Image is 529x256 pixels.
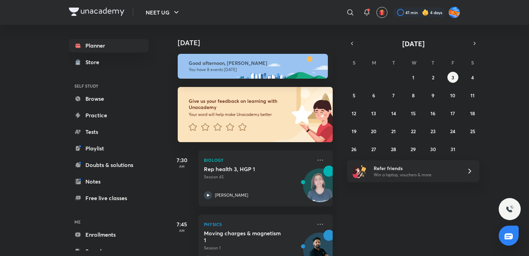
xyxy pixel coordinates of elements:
[303,172,336,205] img: Avatar
[69,216,149,228] h6: ME
[368,90,379,101] button: October 6, 2025
[215,192,248,198] p: [PERSON_NAME]
[506,205,514,213] img: ttu
[372,92,375,99] abbr: October 6, 2025
[69,55,149,69] a: Store
[448,7,460,18] img: Adithya MA
[408,72,419,83] button: October 1, 2025
[427,108,438,119] button: October 16, 2025
[368,144,379,155] button: October 27, 2025
[467,126,478,137] button: October 25, 2025
[178,54,328,79] img: afternoon
[379,9,385,16] img: avatar
[450,146,455,152] abbr: October 31, 2025
[142,6,185,19] button: NEET UG
[69,175,149,188] a: Notes
[353,92,355,99] abbr: October 5, 2025
[422,9,429,16] img: streak
[353,59,355,66] abbr: Sunday
[69,8,124,18] a: Company Logo
[402,39,425,48] span: [DATE]
[388,144,399,155] button: October 28, 2025
[168,156,196,164] h5: 7:30
[352,110,356,117] abbr: October 12, 2025
[430,146,436,152] abbr: October 30, 2025
[204,174,312,180] p: Session 45
[388,90,399,101] button: October 7, 2025
[374,172,458,178] p: Win a laptop, vouchers & more
[412,59,416,66] abbr: Wednesday
[349,90,360,101] button: October 5, 2025
[447,90,458,101] button: October 10, 2025
[431,110,435,117] abbr: October 16, 2025
[268,87,333,142] img: feedback_image
[204,245,312,251] p: Session 1
[408,126,419,137] button: October 22, 2025
[374,165,458,172] h6: Refer friends
[69,141,149,155] a: Playlist
[189,60,322,66] h6: Good afternoon, [PERSON_NAME]
[452,59,454,66] abbr: Friday
[69,8,124,16] img: Company Logo
[178,39,340,47] h4: [DATE]
[349,108,360,119] button: October 12, 2025
[204,220,312,228] p: Physics
[351,146,356,152] abbr: October 26, 2025
[371,128,376,135] abbr: October 20, 2025
[69,108,149,122] a: Practice
[371,146,376,152] abbr: October 27, 2025
[467,108,478,119] button: October 18, 2025
[69,158,149,172] a: Doubts & solutions
[470,128,475,135] abbr: October 25, 2025
[447,126,458,137] button: October 24, 2025
[391,146,396,152] abbr: October 28, 2025
[431,128,436,135] abbr: October 23, 2025
[357,39,470,48] button: [DATE]
[411,128,416,135] abbr: October 22, 2025
[69,39,149,52] a: Planner
[349,126,360,137] button: October 19, 2025
[392,59,395,66] abbr: Tuesday
[471,74,474,81] abbr: October 4, 2025
[427,90,438,101] button: October 9, 2025
[427,144,438,155] button: October 30, 2025
[450,128,455,135] abbr: October 24, 2025
[204,166,290,173] h5: Rep health 3, HGP 1
[432,74,434,81] abbr: October 2, 2025
[427,72,438,83] button: October 2, 2025
[204,230,290,244] h5: Moving charges & magnetism 1
[447,108,458,119] button: October 17, 2025
[69,191,149,205] a: Free live classes
[412,74,414,81] abbr: October 1, 2025
[447,72,458,83] button: October 3, 2025
[450,110,455,117] abbr: October 17, 2025
[471,59,474,66] abbr: Saturday
[470,92,475,99] abbr: October 11, 2025
[391,110,396,117] abbr: October 14, 2025
[368,126,379,137] button: October 20, 2025
[168,228,196,233] p: AM
[69,228,149,242] a: Enrollments
[85,58,103,66] div: Store
[411,146,416,152] abbr: October 29, 2025
[470,110,475,117] abbr: October 18, 2025
[408,108,419,119] button: October 15, 2025
[450,92,455,99] abbr: October 10, 2025
[168,164,196,168] p: AM
[189,67,322,72] p: You have 8 events [DATE]
[189,112,289,117] p: Your word will help make Unacademy better
[189,98,289,110] h6: Give us your feedback on learning with Unacademy
[372,59,376,66] abbr: Monday
[467,72,478,83] button: October 4, 2025
[352,128,356,135] abbr: October 19, 2025
[432,92,434,99] abbr: October 9, 2025
[411,110,416,117] abbr: October 15, 2025
[368,108,379,119] button: October 13, 2025
[204,156,312,164] p: Biology
[168,220,196,228] h5: 7:45
[69,92,149,106] a: Browse
[69,80,149,92] h6: SELF STUDY
[467,90,478,101] button: October 11, 2025
[412,92,415,99] abbr: October 8, 2025
[392,92,395,99] abbr: October 7, 2025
